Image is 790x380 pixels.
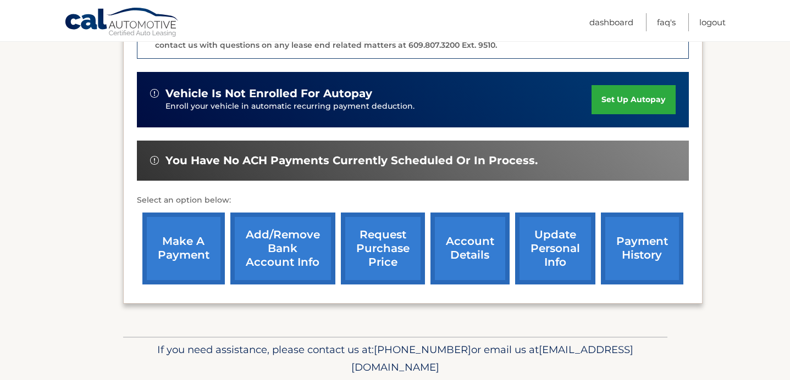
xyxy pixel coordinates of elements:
[515,213,595,284] a: update personal info
[230,213,335,284] a: Add/Remove bank account info
[165,87,372,100] span: vehicle is not enrolled for autopay
[430,213,510,284] a: account details
[699,13,726,31] a: Logout
[592,85,675,114] a: set up autopay
[142,213,225,284] a: make a payment
[137,194,689,207] p: Select an option below:
[165,154,538,167] span: You have no ACH payments currently scheduled or in process.
[374,343,471,356] span: [PHONE_NUMBER]
[601,213,683,284] a: payment history
[589,13,633,31] a: Dashboard
[150,156,159,165] img: alert-white.svg
[341,213,425,284] a: request purchase price
[165,100,592,113] p: Enroll your vehicle in automatic recurring payment deduction.
[64,7,180,39] a: Cal Automotive
[155,13,682,50] p: The end of your lease is approaching soon. A member of our lease end team will be in touch soon t...
[150,89,159,98] img: alert-white.svg
[130,341,660,376] p: If you need assistance, please contact us at: or email us at
[657,13,676,31] a: FAQ's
